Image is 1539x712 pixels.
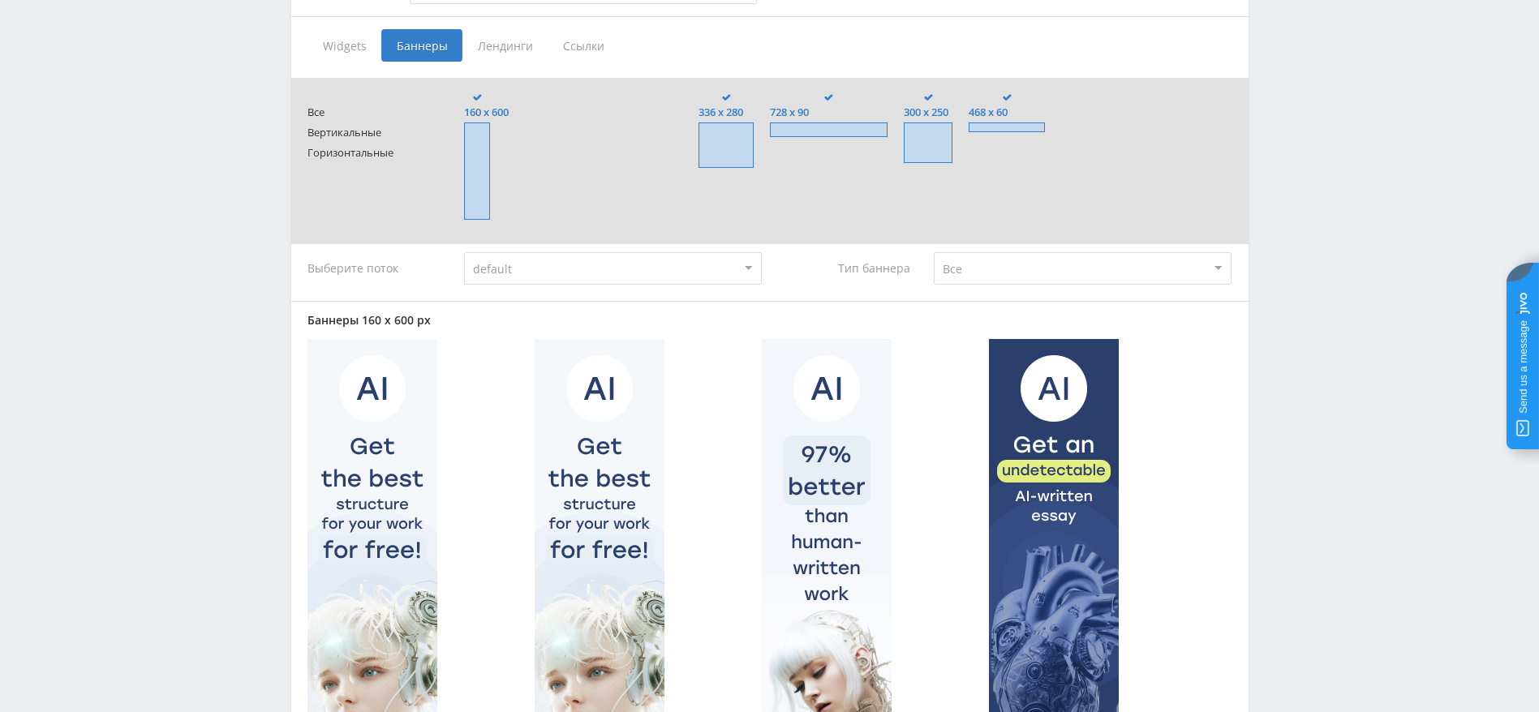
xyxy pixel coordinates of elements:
span: 468 x 60 [969,106,1045,118]
div: Выберите поток [307,252,449,285]
span: Widgets [307,29,381,62]
span: Вертикальные [307,127,432,139]
span: Ссылки [548,29,620,62]
span: 300 x 250 [904,106,952,118]
div: Тип баннера [777,252,918,285]
span: 336 x 280 [699,106,753,118]
span: 728 x 90 [770,106,888,118]
div: Баннеры 160 x 600 px [307,314,1232,327]
span: Все [307,106,432,118]
span: Лендинги [462,29,548,62]
span: 160 x 600 [464,106,509,118]
span: Баннеры [381,29,462,62]
span: Горизонтальные [307,147,432,159]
